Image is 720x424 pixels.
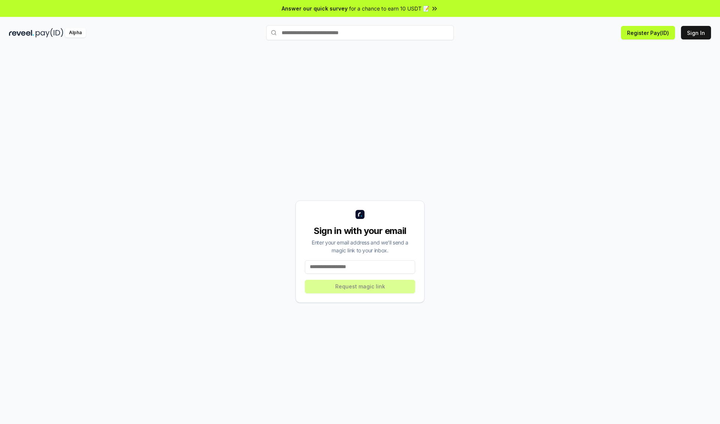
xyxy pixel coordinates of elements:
div: Enter your email address and we’ll send a magic link to your inbox. [305,238,415,254]
span: for a chance to earn 10 USDT 📝 [349,5,429,12]
div: Sign in with your email [305,225,415,237]
div: Alpha [65,28,86,38]
button: Sign In [681,26,711,39]
span: Answer our quick survey [282,5,348,12]
img: logo_small [355,210,364,219]
button: Register Pay(ID) [621,26,675,39]
img: pay_id [36,28,63,38]
img: reveel_dark [9,28,34,38]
